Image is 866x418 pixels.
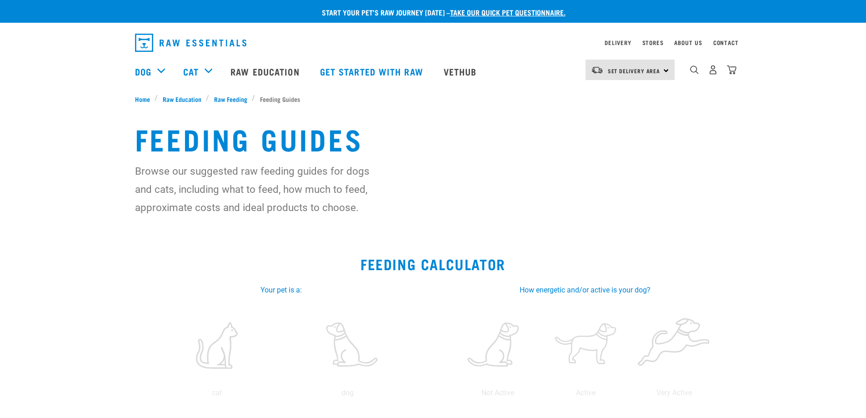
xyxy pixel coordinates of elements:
p: Very Active [632,388,716,398]
img: home-icon@2x.png [727,65,736,75]
a: Vethub [435,53,488,90]
h2: Feeding Calculator [11,256,855,272]
a: Raw Feeding [209,94,252,104]
p: dog [284,388,411,398]
img: user.png [708,65,718,75]
img: van-moving.png [591,66,603,74]
a: Raw Education [221,53,310,90]
span: Raw Feeding [214,94,247,104]
span: Set Delivery Area [608,69,661,72]
a: take our quick pet questionnaire. [450,10,566,14]
a: About Us [674,41,702,44]
nav: breadcrumbs [135,94,731,104]
a: Raw Education [158,94,206,104]
span: Home [135,94,150,104]
p: Active [544,388,628,398]
h1: Feeding Guides [135,122,731,155]
a: Stores [642,41,664,44]
a: Get started with Raw [311,53,435,90]
span: Raw Education [163,94,201,104]
a: Home [135,94,155,104]
a: Dog [135,65,151,78]
label: How energetic and/or active is your dog? [444,285,726,296]
label: Your pet is a: [140,285,422,296]
nav: dropdown navigation [128,30,739,55]
p: Not Active [456,388,540,398]
p: cat [154,388,280,398]
a: Delivery [605,41,631,44]
img: home-icon-1@2x.png [690,65,699,74]
img: Raw Essentials Logo [135,34,246,52]
a: Cat [183,65,199,78]
p: Browse our suggested raw feeding guides for dogs and cats, including what to feed, how much to fe... [135,162,374,217]
a: Contact [713,41,739,44]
